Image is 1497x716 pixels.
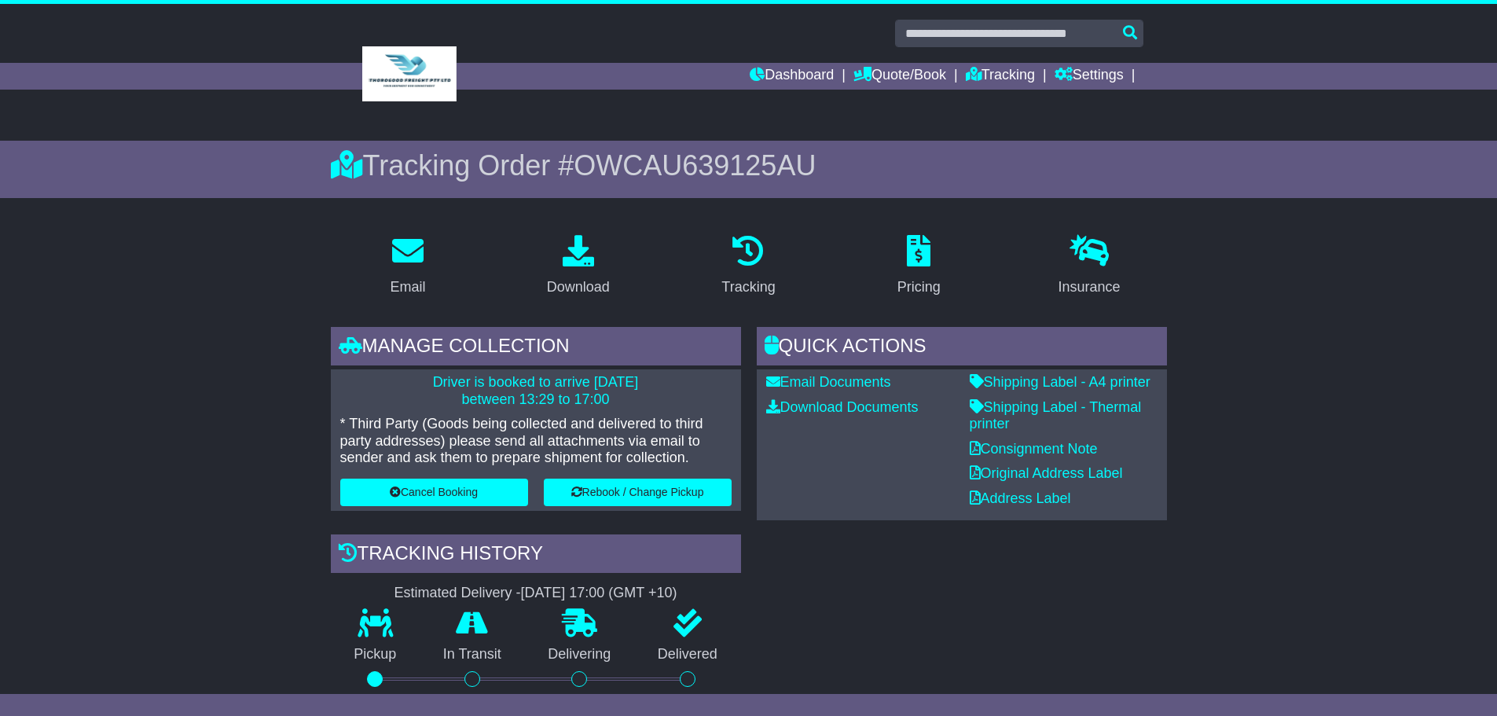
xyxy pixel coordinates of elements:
a: Download [537,229,620,303]
a: Consignment Note [970,441,1098,457]
a: Email Documents [766,374,891,390]
div: Download [547,277,610,298]
a: Quote/Book [853,63,946,90]
div: Insurance [1059,277,1121,298]
a: Pricing [887,229,951,303]
div: Tracking history [331,534,741,577]
p: Delivering [525,646,635,663]
div: Tracking Order # [331,149,1167,182]
a: Address Label [970,490,1071,506]
div: Manage collection [331,327,741,369]
p: In Transit [420,646,525,663]
div: Pricing [897,277,941,298]
a: Dashboard [750,63,834,90]
p: * Third Party (Goods being collected and delivered to third party addresses) please send all atta... [340,416,732,467]
p: Driver is booked to arrive [DATE] between 13:29 to 17:00 [340,374,732,408]
a: Insurance [1048,229,1131,303]
button: Rebook / Change Pickup [544,479,732,506]
div: [DATE] 17:00 (GMT +10) [521,585,677,602]
div: Estimated Delivery - [331,585,741,602]
a: Settings [1055,63,1124,90]
span: OWCAU639125AU [574,149,816,182]
p: Delivered [634,646,741,663]
a: Shipping Label - A4 printer [970,374,1150,390]
a: Tracking [966,63,1035,90]
a: Shipping Label - Thermal printer [970,399,1142,432]
a: Download Documents [766,399,919,415]
a: Email [380,229,435,303]
button: Cancel Booking [340,479,528,506]
div: Quick Actions [757,327,1167,369]
div: Email [390,277,425,298]
a: Tracking [711,229,785,303]
div: Tracking [721,277,775,298]
a: Original Address Label [970,465,1123,481]
p: Pickup [331,646,420,663]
